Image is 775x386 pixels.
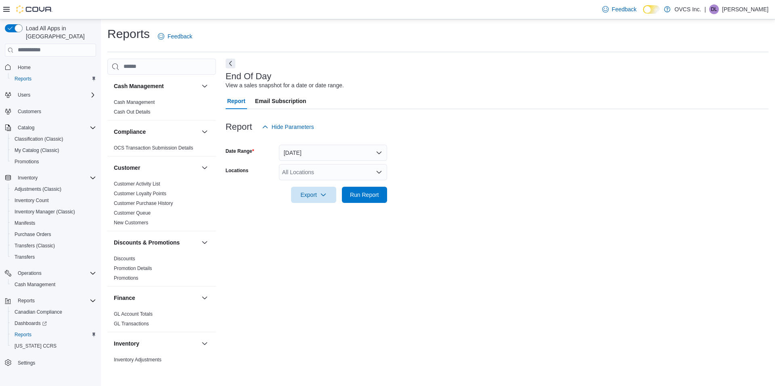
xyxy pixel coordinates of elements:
[2,356,99,368] button: Settings
[18,175,38,181] span: Inventory
[15,281,55,288] span: Cash Management
[15,158,39,165] span: Promotions
[15,63,34,72] a: Home
[291,187,336,203] button: Export
[16,5,52,13] img: Cova
[2,295,99,306] button: Reports
[11,207,78,217] a: Inventory Manager (Classic)
[114,256,135,262] a: Discounts
[15,62,96,72] span: Home
[226,59,235,68] button: Next
[8,279,99,290] button: Cash Management
[15,331,31,338] span: Reports
[643,5,660,14] input: Dark Mode
[15,243,55,249] span: Transfers (Classic)
[599,1,640,17] a: Feedback
[114,311,153,317] span: GL Account Totals
[8,306,99,318] button: Canadian Compliance
[200,238,209,247] button: Discounts & Promotions
[15,358,38,368] a: Settings
[107,26,150,42] h1: Reports
[200,81,209,91] button: Cash Management
[15,320,47,327] span: Dashboards
[11,218,38,228] a: Manifests
[226,72,272,81] h3: End Of Day
[15,268,96,278] span: Operations
[342,187,387,203] button: Run Report
[2,122,99,133] button: Catalog
[11,157,96,167] span: Promotions
[15,123,38,133] button: Catalog
[114,294,198,302] button: Finance
[15,173,41,183] button: Inventory
[11,341,96,351] span: Washington CCRS
[674,4,701,14] p: OVCS Inc.
[11,330,35,340] a: Reports
[15,309,62,315] span: Canadian Compliance
[15,76,31,82] span: Reports
[15,220,35,226] span: Manifests
[8,217,99,229] button: Manifests
[11,230,54,239] a: Purchase Orders
[114,181,160,187] a: Customer Activity List
[114,200,173,207] span: Customer Purchase History
[11,252,96,262] span: Transfers
[18,108,41,115] span: Customers
[11,230,96,239] span: Purchase Orders
[107,97,216,120] div: Cash Management
[114,275,138,281] a: Promotions
[114,220,148,226] a: New Customers
[114,164,198,172] button: Customer
[15,296,96,306] span: Reports
[8,318,99,329] a: Dashboards
[272,123,314,131] span: Hide Parameters
[8,156,99,167] button: Promotions
[114,340,139,348] h3: Inventory
[15,231,51,238] span: Purchase Orders
[168,32,192,40] span: Feedback
[107,254,216,286] div: Discounts & Promotions
[8,329,99,340] button: Reports
[255,93,306,109] span: Email Subscription
[704,4,706,14] p: |
[11,196,52,205] a: Inventory Count
[2,105,99,117] button: Customers
[8,251,99,263] button: Transfers
[709,4,719,14] div: Donna Labelle
[15,197,49,204] span: Inventory Count
[114,191,166,196] a: Customer Loyalty Points
[11,307,96,317] span: Canadian Compliance
[8,240,99,251] button: Transfers (Classic)
[155,28,195,44] a: Feedback
[11,74,96,84] span: Reports
[114,210,151,216] a: Customer Queue
[11,207,96,217] span: Inventory Manager (Classic)
[226,148,254,154] label: Date Range
[15,90,96,100] span: Users
[200,127,209,137] button: Compliance
[114,238,198,247] button: Discounts & Promotions
[11,280,59,289] a: Cash Management
[2,61,99,73] button: Home
[15,90,34,100] button: Users
[11,319,50,328] a: Dashboards
[15,106,96,116] span: Customers
[18,297,35,304] span: Reports
[8,145,99,156] button: My Catalog (Classic)
[15,268,45,278] button: Operations
[226,167,249,174] label: Locations
[18,270,42,276] span: Operations
[2,268,99,279] button: Operations
[114,321,149,327] a: GL Transactions
[200,339,209,348] button: Inventory
[114,265,152,272] span: Promotion Details
[376,169,382,175] button: Open list of options
[279,145,387,161] button: [DATE]
[15,136,63,142] span: Classification (Classic)
[11,319,96,328] span: Dashboards
[15,357,96,367] span: Settings
[11,157,42,167] a: Promotions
